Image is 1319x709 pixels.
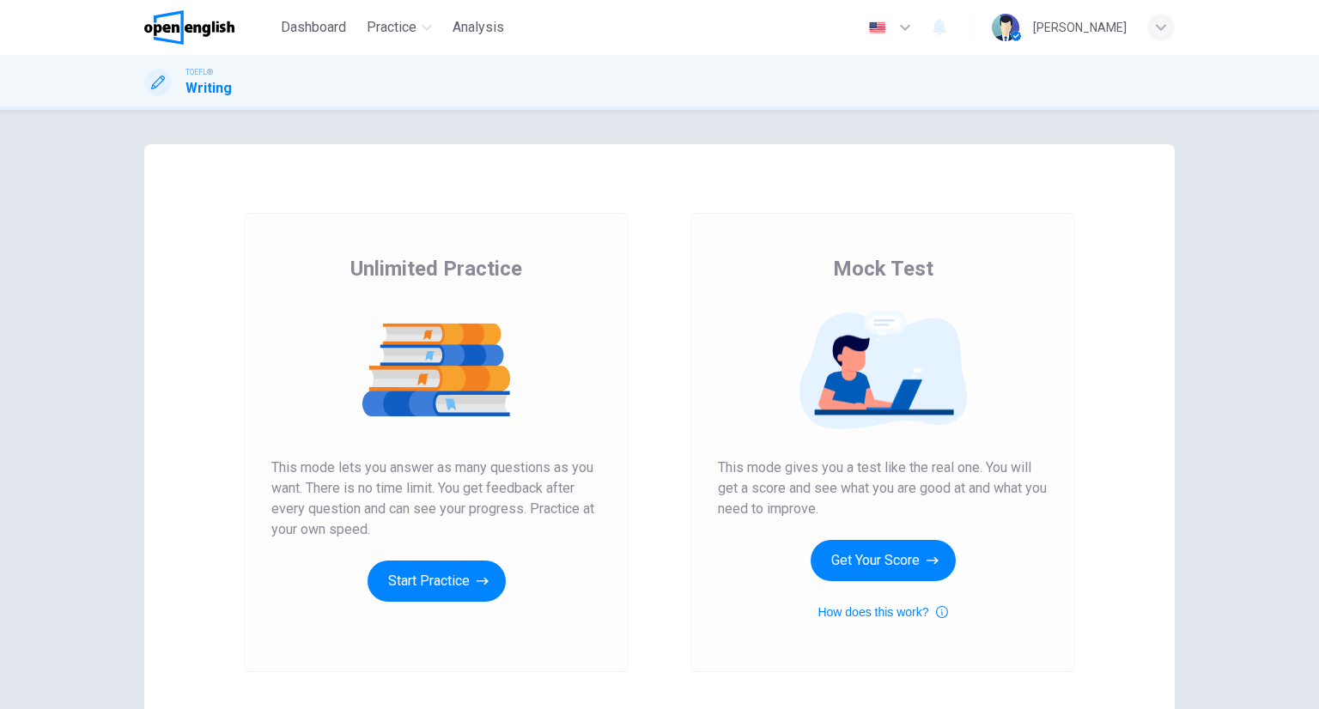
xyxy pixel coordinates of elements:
[446,12,511,43] button: Analysis
[367,17,416,38] span: Practice
[453,17,504,38] span: Analysis
[992,14,1019,41] img: Profile picture
[271,458,601,540] span: This mode lets you answer as many questions as you want. There is no time limit. You get feedback...
[866,21,888,34] img: en
[1033,17,1127,38] div: [PERSON_NAME]
[144,10,274,45] a: OpenEnglish logo
[360,12,439,43] button: Practice
[274,12,353,43] button: Dashboard
[811,540,956,581] button: Get Your Score
[818,602,947,622] button: How does this work?
[368,561,506,602] button: Start Practice
[350,255,522,282] span: Unlimited Practice
[281,17,346,38] span: Dashboard
[833,255,933,282] span: Mock Test
[144,10,234,45] img: OpenEnglish logo
[185,66,213,78] span: TOEFL®
[718,458,1048,519] span: This mode gives you a test like the real one. You will get a score and see what you are good at a...
[185,78,232,99] h1: Writing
